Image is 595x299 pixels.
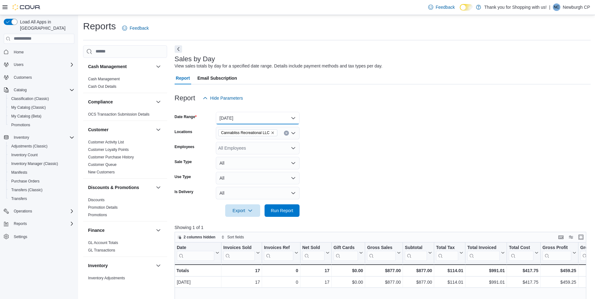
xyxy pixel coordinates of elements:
[83,196,167,221] div: Discounts & Promotions
[367,278,401,286] div: $877.00
[88,147,129,152] span: Customer Loyalty Points
[1,219,77,228] button: Reports
[11,170,27,175] span: Manifests
[11,48,74,56] span: Home
[9,195,29,202] a: Transfers
[9,195,74,202] span: Transfers
[175,224,591,231] p: Showing 1 of 1
[88,63,127,70] h3: Cash Management
[6,186,77,194] button: Transfers (Classic)
[6,121,77,129] button: Promotions
[155,262,162,269] button: Inventory
[9,169,74,176] span: Manifests
[11,233,30,241] a: Settings
[9,186,74,194] span: Transfers (Classic)
[175,55,215,63] h3: Sales by Day
[200,92,245,104] button: Hide Parameters
[14,50,24,55] span: Home
[11,114,42,119] span: My Catalog (Beta)
[11,105,46,110] span: My Catalog (Classic)
[6,159,77,168] button: Inventory Manager (Classic)
[484,3,547,11] p: Thank you for Shopping with us!
[88,155,134,160] span: Customer Purchase History
[11,86,29,94] button: Catalog
[302,278,330,286] div: 17
[11,86,74,94] span: Catalog
[467,245,500,261] div: Total Invoiced
[6,103,77,112] button: My Catalog (Classic)
[436,267,463,274] div: $114.01
[11,61,74,68] span: Users
[175,233,218,241] button: 2 columns hidden
[177,245,214,251] div: Date
[291,146,296,151] button: Open list of options
[14,87,27,92] span: Catalog
[88,248,115,253] span: GL Transactions
[577,233,585,241] button: Enter fullscreen
[302,267,329,274] div: 17
[88,162,117,167] span: Customer Queue
[221,130,270,136] span: Cannabliss Recreational LLC
[1,232,77,241] button: Settings
[88,147,129,152] a: Customer Loyalty Points
[155,126,162,133] button: Customer
[83,138,167,178] div: Customer
[11,134,32,141] button: Inventory
[6,94,77,103] button: Classification (Classic)
[210,95,243,101] span: Hide Parameters
[176,72,190,84] span: Report
[367,245,396,251] div: Gross Sales
[271,207,293,214] span: Run Report
[9,177,42,185] a: Purchase Orders
[367,245,396,261] div: Gross Sales
[88,112,150,117] a: OCS Transaction Submission Details
[11,122,30,127] span: Promotions
[436,245,458,261] div: Total Tax
[6,142,77,151] button: Adjustments (Classic)
[509,245,538,261] button: Total Cost
[11,48,26,56] a: Home
[264,267,298,274] div: 0
[216,172,300,184] button: All
[175,144,194,149] label: Employees
[88,205,118,210] span: Promotion Details
[83,75,167,93] div: Cash Management
[130,25,149,31] span: Feedback
[11,152,38,157] span: Inventory Count
[88,84,117,89] span: Cash Out Details
[509,267,538,274] div: $417.75
[467,267,505,274] div: $991.01
[88,162,117,167] a: Customer Queue
[1,207,77,216] button: Operations
[9,160,74,167] span: Inventory Manager (Classic)
[405,245,427,251] div: Subtotal
[9,112,74,120] span: My Catalog (Beta)
[9,151,74,159] span: Inventory Count
[436,4,455,10] span: Feedback
[88,127,153,133] button: Customer
[88,262,153,269] button: Inventory
[9,121,33,129] a: Promotions
[6,168,77,177] button: Manifests
[88,227,153,233] button: Finance
[88,127,108,133] h3: Customer
[83,111,167,121] div: Compliance
[1,47,77,57] button: Home
[467,245,505,261] button: Total Invoiced
[14,75,32,80] span: Customers
[223,267,260,274] div: 17
[436,278,463,286] div: $114.01
[197,72,237,84] span: Email Subscription
[405,278,432,286] div: $877.00
[88,184,153,191] button: Discounts & Promotions
[229,204,256,217] span: Export
[88,140,124,144] a: Customer Activity List
[14,234,27,239] span: Settings
[333,245,358,261] div: Gift Card Sales
[6,151,77,159] button: Inventory Count
[155,63,162,70] button: Cash Management
[9,112,44,120] a: My Catalog (Beta)
[509,245,533,251] div: Total Cost
[175,159,192,164] label: Sale Type
[216,157,300,169] button: All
